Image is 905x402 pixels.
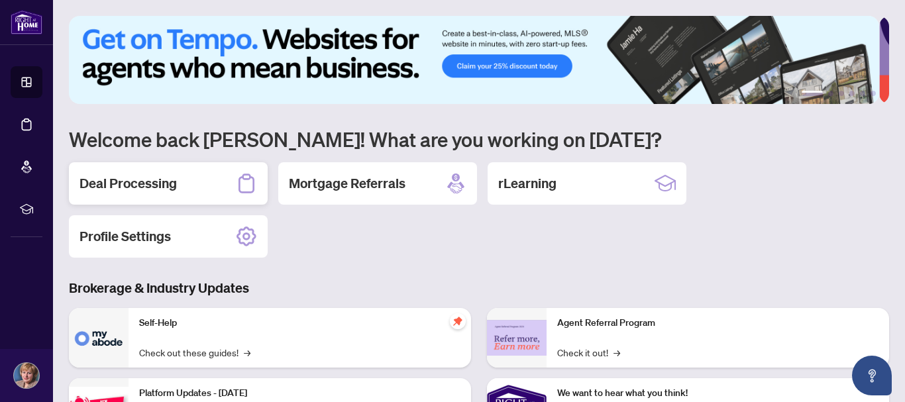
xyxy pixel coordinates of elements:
h2: Mortgage Referrals [289,174,405,193]
button: Open asap [852,356,892,395]
button: 4 [849,91,855,96]
h2: Profile Settings [80,227,171,246]
span: → [613,345,620,360]
h1: Welcome back [PERSON_NAME]! What are you working on [DATE]? [69,126,889,152]
span: → [244,345,250,360]
p: Platform Updates - [DATE] [139,386,460,401]
span: pushpin [450,313,466,329]
a: Check it out!→ [557,345,620,360]
p: We want to hear what you think! [557,386,878,401]
button: 2 [828,91,833,96]
h2: rLearning [498,174,557,193]
button: 3 [839,91,844,96]
button: 1 [802,91,823,96]
img: Profile Icon [14,363,39,388]
button: 5 [860,91,865,96]
h3: Brokerage & Industry Updates [69,279,889,297]
button: 6 [871,91,876,96]
img: Slide 0 [69,16,879,104]
img: Self-Help [69,308,129,368]
p: Agent Referral Program [557,316,878,330]
h2: Deal Processing [80,174,177,193]
img: Agent Referral Program [487,320,547,356]
img: logo [11,10,42,34]
a: Check out these guides!→ [139,345,250,360]
p: Self-Help [139,316,460,330]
